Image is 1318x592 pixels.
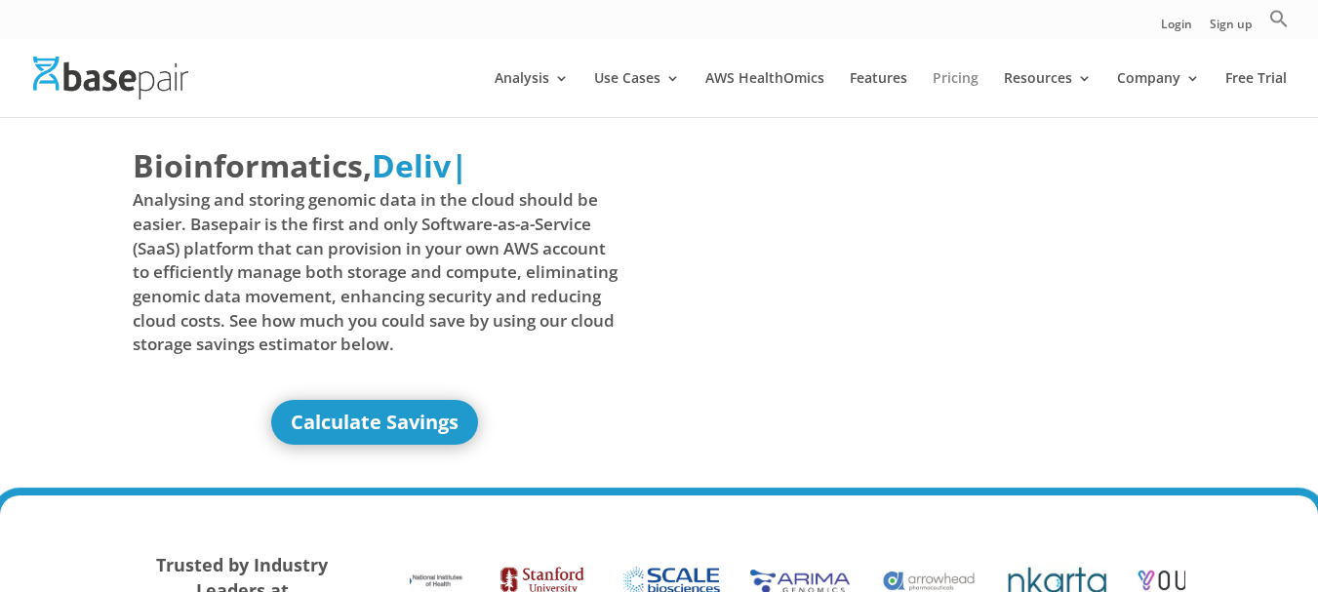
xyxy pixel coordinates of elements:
[1210,19,1252,39] a: Sign up
[133,188,619,356] span: Analysing and storing genomic data in the cloud should be easier. Basepair is the first and only ...
[1117,71,1200,117] a: Company
[705,71,824,117] a: AWS HealthOmics
[1269,9,1289,28] svg: Search
[1161,19,1192,39] a: Login
[372,144,451,186] span: Deliv
[451,144,468,186] span: |
[133,143,372,188] span: Bioinformatics,
[1269,9,1289,39] a: Search Icon Link
[850,71,907,117] a: Features
[495,71,569,117] a: Analysis
[594,71,680,117] a: Use Cases
[1004,71,1092,117] a: Resources
[1225,71,1287,117] a: Free Trial
[33,57,188,99] img: Basepair
[674,143,1160,416] iframe: Basepair - NGS Analysis Simplified
[271,400,478,445] a: Calculate Savings
[933,71,979,117] a: Pricing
